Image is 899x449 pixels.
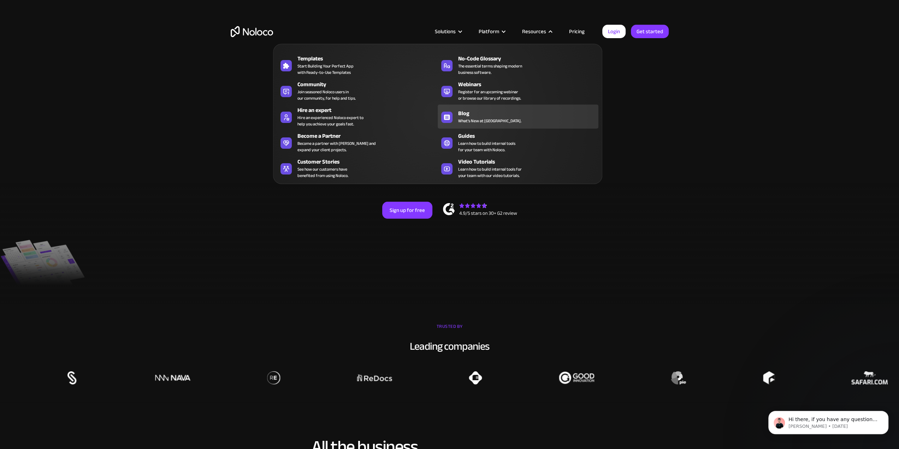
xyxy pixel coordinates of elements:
a: Video TutorialsLearn how to build internal tools foryour team with our video tutorials. [438,156,598,180]
a: WebinarsRegister for an upcoming webinaror browse our library of recordings. [438,79,598,103]
h2: Business Apps for Teams [231,90,669,147]
div: Resources [522,27,546,36]
div: Community [297,80,441,89]
span: See how our customers have benefited from using Noloco. [297,166,348,179]
a: GuidesLearn how to build internal toolsfor your team with Noloco. [438,130,598,154]
span: Start Building Your Perfect App with Ready-to-Use Templates [297,63,354,76]
div: Become a partner with [PERSON_NAME] and expand your client projects. [297,140,376,153]
span: Learn how to build internal tools for your team with our video tutorials. [458,166,522,179]
a: Become a PartnerBecome a partner with [PERSON_NAME] andexpand your client projects. [277,130,438,154]
div: Hire an experienced Noloco expert to help you achieve your goals fast. [297,114,363,127]
span: The essential terms shaping modern business software. [458,63,522,76]
h1: Custom No-Code Business Apps Platform [231,78,669,83]
iframe: Intercom notifications message [758,396,899,445]
div: Customer Stories [297,158,441,166]
span: Join seasoned Noloco users in our community, for help and tips. [297,89,356,101]
div: No-Code Glossary [458,54,602,63]
div: Hire an expert [297,106,441,114]
div: Solutions [426,27,470,36]
a: Hire an expertHire an experienced Noloco expert tohelp you achieve your goals fast. [277,105,438,129]
div: Guides [458,132,602,140]
div: Platform [470,27,513,36]
div: Resources [513,27,560,36]
div: Templates [297,54,441,63]
a: CommunityJoin seasoned Noloco users inour community, for help and tips. [277,79,438,103]
span: Learn how to build internal tools for your team with Noloco. [458,140,515,153]
div: Webinars [458,80,602,89]
span: Register for an upcoming webinar or browse our library of recordings. [458,89,521,101]
div: Platform [479,27,499,36]
span: What's New at [GEOGRAPHIC_DATA]. [458,118,521,124]
div: Become a Partner [297,132,441,140]
div: Video Tutorials [458,158,602,166]
a: Customer StoriesSee how our customers havebenefited from using Noloco. [277,156,438,180]
a: BlogWhat's New at [GEOGRAPHIC_DATA]. [438,105,598,129]
a: home [231,26,273,37]
div: Solutions [435,27,456,36]
nav: Resources [273,34,602,184]
a: Pricing [560,27,593,36]
a: TemplatesStart Building Your Perfect Appwith Ready-to-Use Templates [277,53,438,77]
a: Sign up for free [382,202,432,219]
a: No-Code GlossaryThe essential terms shaping modernbusiness software. [438,53,598,77]
a: Get started [631,25,669,38]
a: Login [602,25,626,38]
div: Blog [458,109,602,118]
